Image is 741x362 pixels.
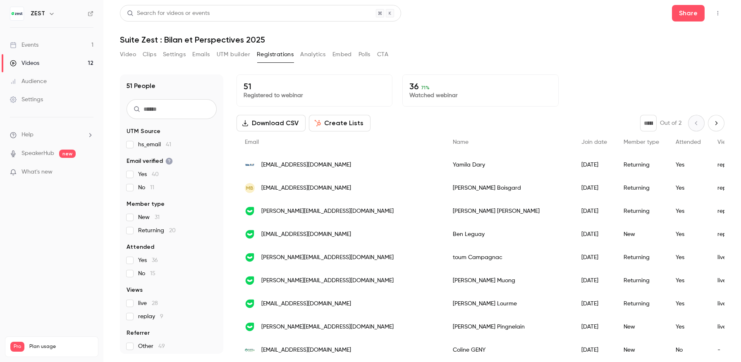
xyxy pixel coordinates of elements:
[421,85,430,90] span: 71 %
[445,269,573,292] div: [PERSON_NAME] Muong
[22,131,33,139] span: Help
[573,269,615,292] div: [DATE]
[245,160,255,170] img: wefiit.com
[667,246,709,269] div: Yes
[150,185,154,191] span: 11
[261,323,394,331] span: [PERSON_NAME][EMAIL_ADDRESS][DOMAIN_NAME]
[445,292,573,315] div: [PERSON_NAME] Lourme
[120,35,724,45] h1: Suite Zest : Bilan et Perspectives 2025
[245,276,255,286] img: zestmeup.com
[445,200,573,223] div: [PERSON_NAME] [PERSON_NAME]
[138,312,163,321] span: replay
[31,10,45,18] h6: ZEST
[244,91,385,100] p: Registered to webinar
[138,141,171,149] span: hs_email
[573,200,615,223] div: [DATE]
[29,343,93,350] span: Plan usage
[359,48,370,61] button: Polls
[245,299,255,309] img: zestmeup.com
[676,139,701,145] span: Attended
[667,200,709,223] div: Yes
[615,153,667,176] div: Returning
[717,139,733,145] span: Views
[138,299,158,307] span: live
[150,271,155,276] span: 15
[138,170,159,179] span: Yes
[127,243,154,251] span: Attended
[377,48,388,61] button: CTA
[166,142,171,148] span: 41
[152,300,158,306] span: 28
[573,153,615,176] div: [DATE]
[244,81,385,91] p: 51
[667,292,709,315] div: Yes
[10,77,47,86] div: Audience
[158,343,165,349] span: 49
[127,127,217,350] section: facet-groups
[245,345,255,355] img: jardins-arcadie.fr
[615,246,667,269] div: Returning
[445,176,573,200] div: [PERSON_NAME] Boisgard
[261,276,394,285] span: [PERSON_NAME][EMAIL_ADDRESS][DOMAIN_NAME]
[160,314,163,319] span: 9
[409,91,551,100] p: Watched webinar
[245,229,255,239] img: bloomin.digital
[660,119,681,127] p: Out of 2
[573,223,615,246] div: [DATE]
[245,252,255,262] img: zestmeup.com
[59,150,76,158] span: new
[10,342,24,352] span: Pro
[573,176,615,200] div: [DATE]
[573,292,615,315] div: [DATE]
[615,176,667,200] div: Returning
[169,228,176,233] span: 20
[10,41,38,49] div: Events
[22,149,54,158] a: SpeakerHub
[667,338,709,362] div: No
[445,246,573,269] div: toum Campagnac
[615,269,667,292] div: Returning
[615,338,667,362] div: New
[332,48,352,61] button: Embed
[261,346,351,355] span: [EMAIL_ADDRESS][DOMAIN_NAME]
[127,127,160,136] span: UTM Source
[257,48,294,61] button: Registrations
[127,81,155,91] h1: 51 People
[192,48,210,61] button: Emails
[155,214,160,220] span: 31
[138,256,158,264] span: Yes
[667,315,709,338] div: Yes
[573,246,615,269] div: [DATE]
[667,153,709,176] div: Yes
[127,157,173,165] span: Email verified
[120,48,136,61] button: Video
[615,223,667,246] div: New
[138,269,155,278] span: No
[138,213,160,221] span: New
[261,184,351,193] span: [EMAIL_ADDRESS][DOMAIN_NAME]
[22,168,53,176] span: What's new
[615,292,667,315] div: Returning
[667,176,709,200] div: Yes
[672,5,705,21] button: Share
[138,226,176,235] span: Returning
[300,48,326,61] button: Analytics
[143,48,156,61] button: Clips
[127,200,165,208] span: Member type
[245,206,255,216] img: zestmeup.com
[624,139,659,145] span: Member type
[217,48,250,61] button: UTM builder
[246,184,253,192] span: MB
[711,7,724,20] button: Top Bar Actions
[10,59,39,67] div: Videos
[445,338,573,362] div: Coline GENY
[163,48,186,61] button: Settings
[127,9,210,18] div: Search for videos or events
[309,115,370,131] button: Create Lists
[573,315,615,338] div: [DATE]
[138,183,154,192] span: No
[445,153,573,176] div: Yamila Dary
[261,230,351,239] span: [EMAIL_ADDRESS][DOMAIN_NAME]
[261,161,351,169] span: [EMAIL_ADDRESS][DOMAIN_NAME]
[245,139,259,145] span: Email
